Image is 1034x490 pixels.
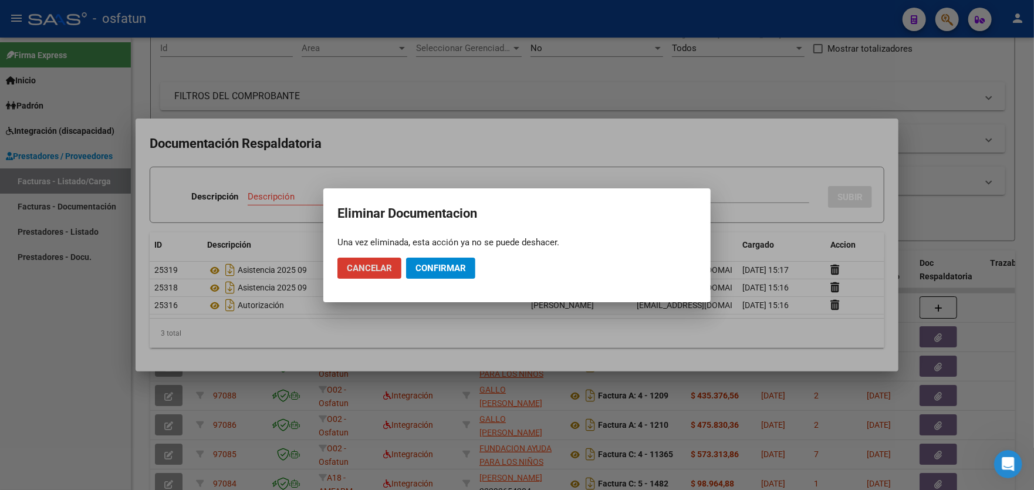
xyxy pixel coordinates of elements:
span: Confirmar [415,263,466,273]
span: Cancelar [347,263,392,273]
button: Confirmar [406,258,475,279]
button: Cancelar [337,258,401,279]
div: Una vez eliminada, esta acción ya no se puede deshacer. [337,236,697,248]
iframe: Intercom live chat [994,450,1022,478]
h2: Eliminar Documentacion [337,202,697,225]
